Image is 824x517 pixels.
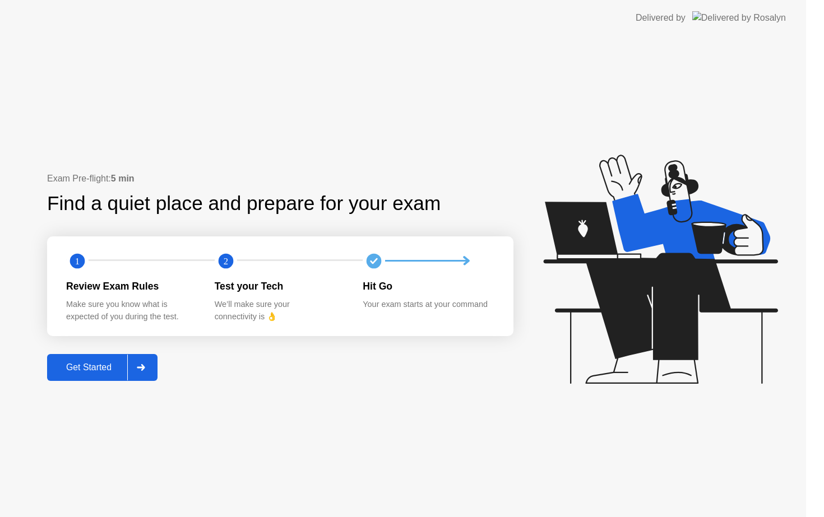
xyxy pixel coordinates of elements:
[215,299,345,323] div: We’ll make sure your connectivity is 👌
[636,11,686,25] div: Delivered by
[692,11,786,24] img: Delivered by Rosalyn
[47,189,442,218] div: Find a quiet place and prepare for your exam
[47,354,158,381] button: Get Started
[363,279,493,294] div: Hit Go
[50,362,127,372] div: Get Started
[66,299,197,323] div: Make sure you know what is expected of you during the test.
[75,255,80,266] text: 1
[66,279,197,294] div: Review Exam Rules
[215,279,345,294] div: Test your Tech
[111,174,135,183] b: 5 min
[224,255,228,266] text: 2
[363,299,493,311] div: Your exam starts at your command
[47,172,513,185] div: Exam Pre-flight:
